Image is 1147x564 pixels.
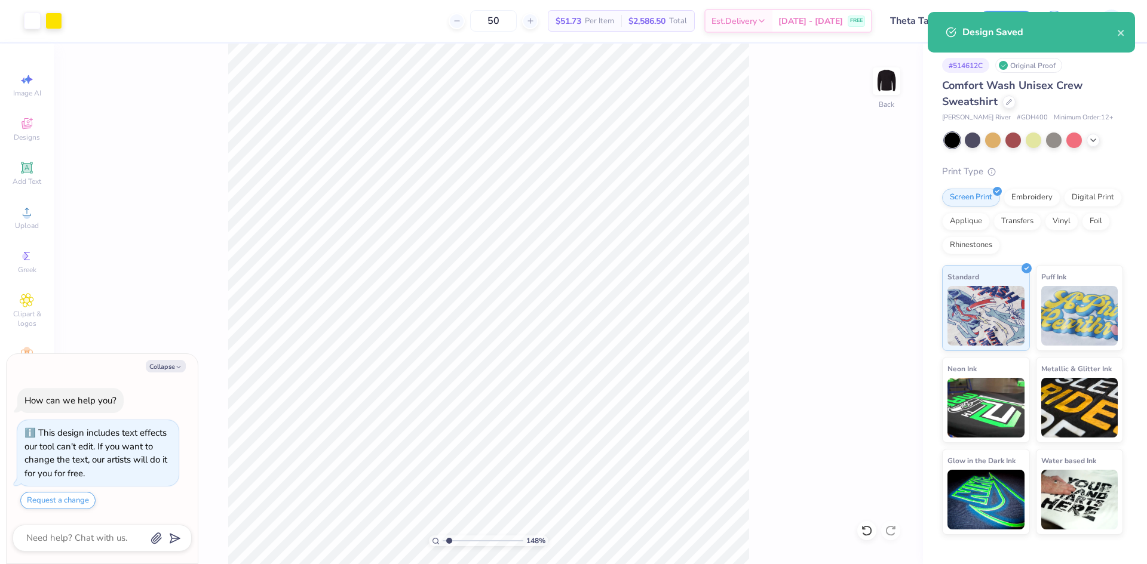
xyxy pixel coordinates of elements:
div: Rhinestones [942,236,1000,254]
div: Design Saved [962,25,1117,39]
img: Water based Ink [1041,470,1118,529]
div: Vinyl [1045,212,1078,230]
span: Minimum Order: 12 + [1054,113,1114,123]
input: – – [470,10,517,32]
img: Back [875,69,898,93]
div: Embroidery [1004,189,1060,207]
span: Clipart & logos [6,309,48,328]
span: [DATE] - [DATE] [778,15,843,27]
div: # 514612C [942,58,989,73]
img: Metallic & Glitter Ink [1041,378,1118,437]
span: Total [669,15,687,27]
button: Collapse [146,360,186,372]
div: Print Type [942,165,1123,178]
span: Greek [18,265,36,275]
div: This design includes text effects our tool can't edit. If you want to change the text, our artist... [24,427,167,479]
div: Original Proof [995,58,1062,73]
span: $2,586.50 [628,15,665,27]
div: Screen Print [942,189,1000,207]
span: 148 % [526,535,545,546]
div: Back [879,99,894,110]
span: # GDH400 [1017,113,1048,123]
span: Upload [15,221,39,230]
span: Neon Ink [947,362,977,375]
span: Comfort Wash Unisex Crew Sweatshirt [942,78,1082,109]
span: FREE [850,17,863,25]
span: Designs [14,132,40,142]
span: $51.73 [556,15,581,27]
img: Neon Ink [947,378,1025,437]
span: Add Text [13,177,41,186]
span: Per Item [585,15,614,27]
div: Transfers [993,212,1041,230]
span: Image AI [13,88,41,98]
span: Glow in the Dark Ink [947,454,1016,467]
span: Puff Ink [1041,270,1066,283]
input: Untitled Design [881,9,969,33]
span: Metallic & Glitter Ink [1041,362,1112,375]
div: Applique [942,212,990,230]
button: close [1117,25,1125,39]
span: Water based Ink [1041,454,1096,467]
img: Puff Ink [1041,286,1118,346]
span: Est. Delivery [711,15,757,27]
span: [PERSON_NAME] River [942,113,1011,123]
img: Glow in the Dark Ink [947,470,1025,529]
div: Digital Print [1064,189,1122,207]
div: How can we help you? [24,395,116,406]
div: Foil [1082,212,1110,230]
span: Standard [947,270,979,283]
img: Standard [947,286,1025,346]
button: Request a change [20,492,96,509]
